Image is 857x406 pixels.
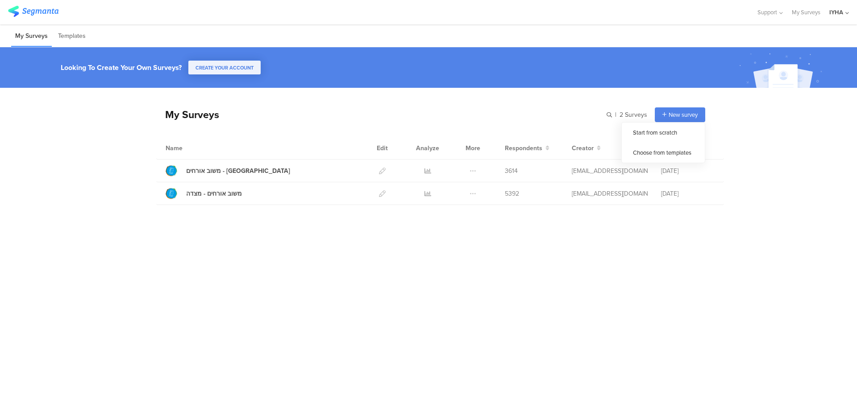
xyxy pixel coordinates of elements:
[669,111,698,119] span: New survey
[8,6,58,17] img: segmanta logo
[414,137,441,159] div: Analyze
[829,8,843,16] div: IYHA
[166,144,219,153] div: Name
[186,166,290,176] div: משוב אורחים - עין גדי
[661,166,715,176] div: [DATE]
[622,143,705,163] div: Choose from templates
[505,144,549,153] button: Respondents
[373,137,392,159] div: Edit
[572,144,594,153] span: Creator
[156,107,219,122] div: My Surveys
[188,61,261,74] button: CREATE YOUR ACCOUNT
[622,123,705,143] div: Start from scratch
[736,50,828,90] img: create_account_image.svg
[614,110,618,119] span: |
[54,26,90,47] li: Templates
[186,189,242,198] div: משוב אורחים - מצדה
[757,8,777,16] span: Support
[505,144,542,153] span: Respondents
[166,188,242,199] a: משוב אורחים - מצדה
[463,137,483,159] div: More
[661,189,715,198] div: [DATE]
[196,64,254,71] span: CREATE YOUR ACCOUNT
[505,189,519,198] span: 5392
[620,110,647,119] span: 2 Surveys
[61,62,182,73] div: Looking To Create Your Own Surveys?
[11,26,52,47] li: My Surveys
[166,165,290,176] a: משוב אורחים - [GEOGRAPHIC_DATA]
[505,166,518,176] span: 3614
[572,166,648,176] div: ofir@iyha.org.il
[572,144,601,153] button: Creator
[572,189,648,198] div: ofir@iyha.org.il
